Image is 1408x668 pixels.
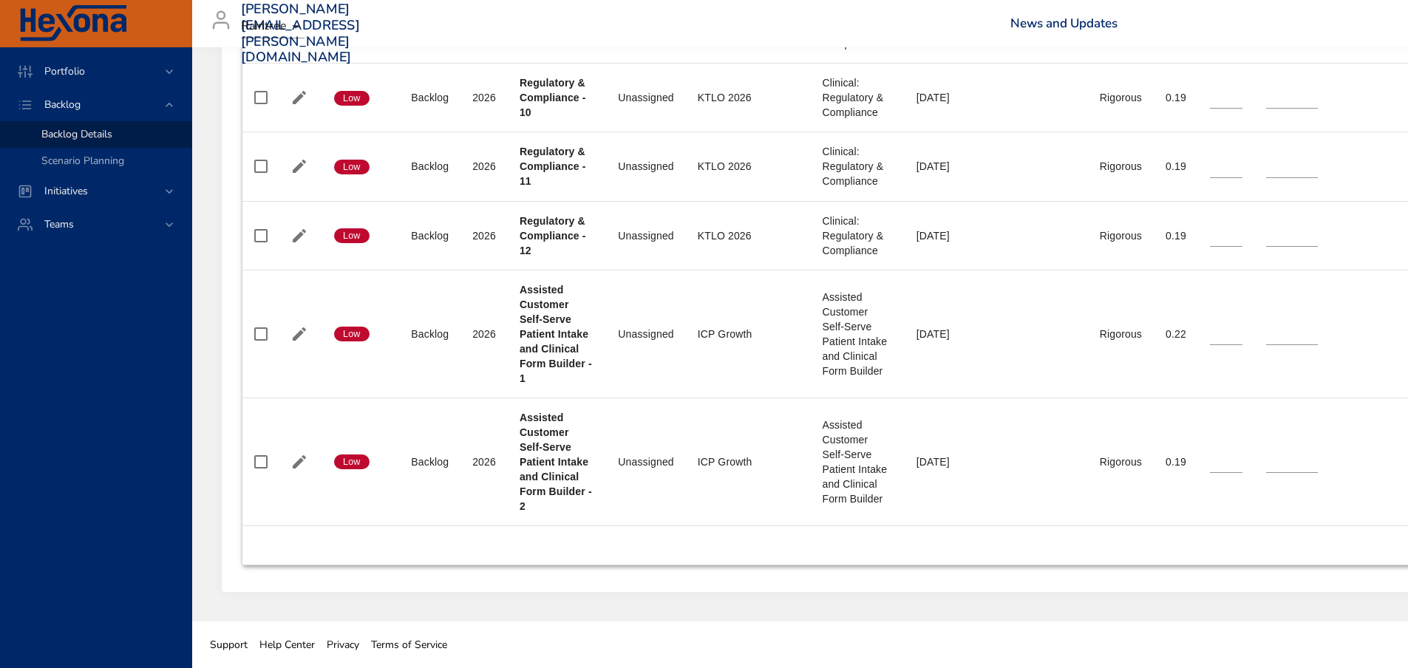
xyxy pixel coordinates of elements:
[33,64,97,78] span: Portfolio
[1100,228,1142,243] div: Rigorous
[259,638,315,652] span: Help Center
[472,228,496,243] div: 2026
[916,90,970,105] div: [DATE]
[33,184,100,198] span: Initiatives
[618,454,673,469] div: Unassigned
[520,284,592,384] b: Assisted Customer Self-Serve Patient Intake and Clinical Form Builder - 1
[916,159,970,174] div: [DATE]
[321,628,365,661] a: Privacy
[33,98,92,112] span: Backlog
[41,127,112,141] span: Backlog Details
[411,228,449,243] div: Backlog
[472,454,496,469] div: 2026
[472,159,496,174] div: 2026
[204,628,254,661] a: Support
[334,327,370,341] span: Low
[618,159,673,174] div: Unassigned
[288,225,310,247] button: Edit Project Details
[18,5,129,42] img: Hexona
[411,454,449,469] div: Backlog
[472,327,496,341] div: 2026
[916,228,970,243] div: [DATE]
[1100,327,1142,341] div: Rigorous
[1166,228,1186,243] div: 0.19
[411,327,449,341] div: Backlog
[822,290,892,378] div: Assisted Customer Self-Serve Patient Intake and Clinical Form Builder
[520,215,586,256] b: Regulatory & Compliance - 12
[698,228,799,243] div: KTLO 2026
[327,638,359,652] span: Privacy
[698,159,799,174] div: KTLO 2026
[334,455,370,468] span: Low
[41,154,124,168] span: Scenario Planning
[334,229,370,242] span: Low
[1166,90,1186,105] div: 0.19
[698,90,799,105] div: KTLO 2026
[1010,15,1118,32] a: News and Updates
[698,327,799,341] div: ICP Growth
[288,86,310,109] button: Edit Project Details
[916,454,970,469] div: [DATE]
[1166,327,1186,341] div: 0.22
[822,75,892,120] div: Clinical: Regulatory & Compliance
[288,323,310,345] button: Edit Project Details
[1166,159,1186,174] div: 0.19
[1100,159,1142,174] div: Rigorous
[822,144,892,188] div: Clinical: Regulatory & Compliance
[472,90,496,105] div: 2026
[520,77,586,118] b: Regulatory & Compliance - 10
[365,628,453,661] a: Terms of Service
[33,217,86,231] span: Teams
[520,146,586,187] b: Regulatory & Compliance - 11
[334,92,370,105] span: Low
[411,90,449,105] div: Backlog
[210,638,248,652] span: Support
[822,417,892,506] div: Assisted Customer Self-Serve Patient Intake and Clinical Form Builder
[698,454,799,469] div: ICP Growth
[288,451,310,473] button: Edit Project Details
[520,412,592,512] b: Assisted Customer Self-Serve Patient Intake and Clinical Form Builder - 2
[371,638,447,652] span: Terms of Service
[822,214,892,258] div: Clinical: Regulatory & Compliance
[618,327,673,341] div: Unassigned
[1166,454,1186,469] div: 0.19
[241,15,305,38] div: Raintree
[618,228,673,243] div: Unassigned
[618,90,673,105] div: Unassigned
[241,1,360,65] h3: [PERSON_NAME][EMAIL_ADDRESS][PERSON_NAME][DOMAIN_NAME]
[1100,90,1142,105] div: Rigorous
[254,628,321,661] a: Help Center
[411,159,449,174] div: Backlog
[916,327,970,341] div: [DATE]
[1100,454,1142,469] div: Rigorous
[334,160,370,174] span: Low
[288,155,310,177] button: Edit Project Details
